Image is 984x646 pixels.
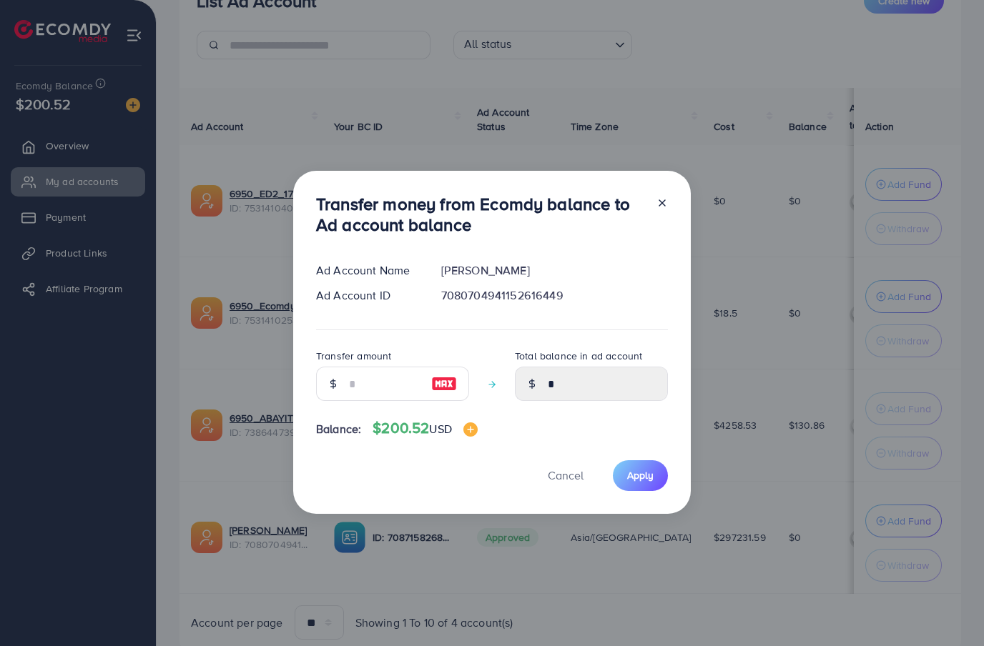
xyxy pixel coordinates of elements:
button: Cancel [530,460,601,491]
img: image [431,375,457,392]
button: Apply [613,460,668,491]
span: Balance: [316,421,361,437]
h3: Transfer money from Ecomdy balance to Ad account balance [316,194,645,235]
div: [PERSON_NAME] [430,262,679,279]
div: 7080704941152616449 [430,287,679,304]
label: Transfer amount [316,349,391,363]
h4: $200.52 [373,419,478,437]
span: Apply [627,468,654,482]
div: Ad Account ID [305,287,430,304]
span: Cancel [548,467,584,483]
img: image [463,422,478,437]
label: Total balance in ad account [515,349,642,363]
iframe: Chat [923,582,973,635]
span: USD [429,421,451,437]
div: Ad Account Name [305,262,430,279]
